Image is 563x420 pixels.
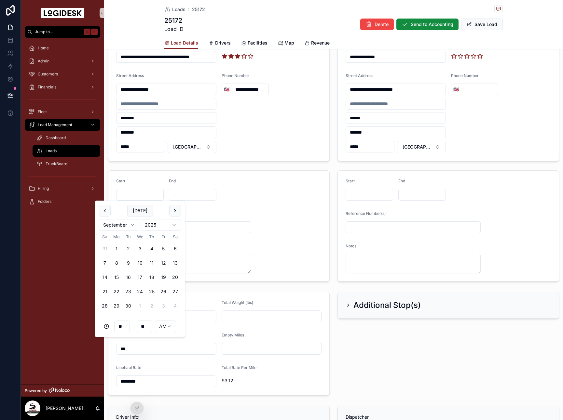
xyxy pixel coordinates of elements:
[284,40,294,46] span: Map
[46,148,57,153] span: Loads
[146,257,158,269] button: Thursday, September 11th, 2025
[111,243,122,255] button: Monday, September 1st, 2025
[99,286,111,297] button: Sunday, September 21st, 2025
[122,286,134,297] button: Tuesday, September 23rd, 2025
[116,365,141,370] span: Linehaul Rate
[116,178,125,183] span: Start
[134,286,146,297] button: Wednesday, September 24th, 2025
[346,211,386,216] span: Reference Number(s)
[169,257,181,269] button: Saturday, September 13th, 2025
[453,86,459,93] span: 🇺🇸
[41,8,84,18] img: App logo
[411,21,453,28] span: Send to Accounting
[46,161,67,166] span: TruckBoard
[111,286,122,297] button: Monday, September 22nd, 2025
[122,257,134,269] button: Tuesday, September 9th, 2025
[278,37,294,50] a: Map
[92,29,97,34] span: K
[134,233,146,240] th: Wednesday
[222,84,231,95] button: Select Button
[122,300,134,312] button: Today, Tuesday, September 30th, 2025
[25,106,100,118] a: Fleet
[46,405,83,412] p: [PERSON_NAME]
[192,6,205,13] a: 25172
[169,243,181,255] button: Saturday, September 6th, 2025
[169,286,181,297] button: Saturday, September 27th, 2025
[33,132,100,144] a: Dashboard
[25,26,100,38] button: Jump to...K
[169,271,181,283] button: Saturday, September 20th, 2025
[25,196,100,207] a: Folders
[146,271,158,283] button: Thursday, September 18th, 2025
[461,19,503,30] button: Save Load
[21,385,104,397] a: Powered by
[146,243,158,255] button: Thursday, September 4th, 2025
[164,16,184,25] h1: 25172
[346,243,356,248] span: Notes
[222,333,244,337] span: Empty Miles
[158,233,169,240] th: Friday
[403,144,433,150] span: [GEOGRAPHIC_DATA]
[25,68,100,80] a: Customers
[346,414,369,420] span: Dispatcher
[146,233,158,240] th: Thursday
[164,25,184,33] span: Load ID
[209,37,231,50] a: Drivers
[38,46,49,51] span: Home
[134,271,146,283] button: Wednesday, September 17th, 2025
[21,38,104,216] div: scrollable content
[248,40,268,46] span: Facilities
[172,6,185,13] span: Loads
[111,300,122,312] button: Monday, September 29th, 2025
[38,85,56,90] span: Financials
[222,73,249,78] span: Phone Number
[35,29,81,34] span: Jump to...
[46,135,66,140] span: Dashboard
[25,42,100,54] a: Home
[222,377,322,384] span: $3.12
[451,84,461,95] button: Select Button
[164,37,198,49] a: Load Details
[38,186,49,191] span: Hiring
[122,243,134,255] button: Tuesday, September 2nd, 2025
[99,233,111,240] th: Sunday
[375,21,389,28] span: Delete
[111,257,122,269] button: Monday, September 8th, 2025
[158,271,169,283] button: Friday, September 19th, 2025
[241,37,268,50] a: Facilities
[398,178,405,183] span: End
[224,86,229,93] span: 🇺🇸
[111,233,122,240] th: Monday
[127,205,153,217] button: [DATE]
[38,199,51,204] span: Folders
[169,300,181,312] button: Saturday, October 4th, 2025
[134,243,146,255] button: Wednesday, September 3rd, 2025
[215,40,231,46] span: Drivers
[134,300,146,312] button: Wednesday, October 1st, 2025
[353,300,421,310] h2: Additional Stop(s)
[25,81,100,93] a: Financials
[38,59,49,64] span: Admin
[171,40,198,46] span: Load Details
[99,257,111,269] button: Sunday, September 7th, 2025
[99,271,111,283] button: Sunday, September 14th, 2025
[25,388,47,393] span: Powered by
[222,365,256,370] span: Total Rate Per Mile
[25,183,100,194] a: Hiring
[146,286,158,297] button: Thursday, September 25th, 2025
[396,19,459,30] button: Send to Accounting
[122,233,134,240] th: Tuesday
[158,286,169,297] button: Friday, September 26th, 2025
[99,320,181,333] div: :
[116,414,138,420] span: Driver Info
[360,19,394,30] button: Delete
[33,158,100,170] a: TruckBoard
[33,145,100,157] a: Loads
[99,233,181,312] table: September 2025
[346,178,355,183] span: Start
[25,55,100,67] a: Admin
[38,109,47,114] span: Fleet
[305,37,330,50] a: Revenue
[122,271,134,283] button: Tuesday, September 16th, 2025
